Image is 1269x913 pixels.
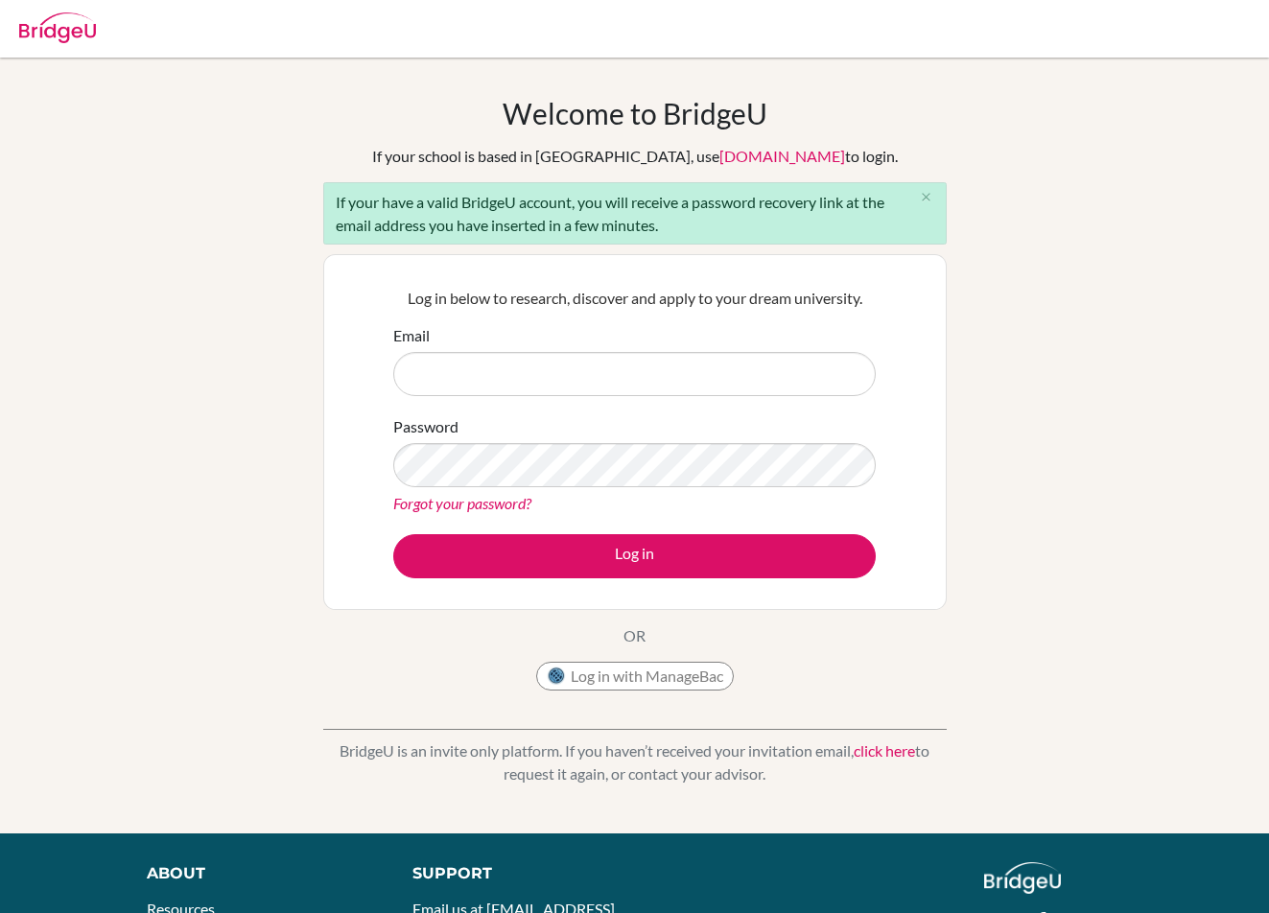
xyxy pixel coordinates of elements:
div: If your have a valid BridgeU account, you will receive a password recovery link at the email addr... [323,182,947,245]
button: Close [907,183,946,212]
img: Bridge-U [19,12,96,43]
p: OR [623,624,646,647]
div: If your school is based in [GEOGRAPHIC_DATA], use to login. [372,145,898,168]
label: Email [393,324,430,347]
label: Password [393,415,458,438]
p: Log in below to research, discover and apply to your dream university. [393,287,876,310]
a: click here [854,741,915,760]
a: Forgot your password? [393,494,531,512]
a: [DOMAIN_NAME] [719,147,845,165]
i: close [919,190,933,204]
div: Support [412,862,616,885]
button: Log in [393,534,876,578]
h1: Welcome to BridgeU [503,96,767,130]
img: logo_white@2x-f4f0deed5e89b7ecb1c2cc34c3e3d731f90f0f143d5ea2071677605dd97b5244.png [984,862,1062,894]
div: About [147,862,369,885]
button: Log in with ManageBac [536,662,734,691]
p: BridgeU is an invite only platform. If you haven’t received your invitation email, to request it ... [323,739,947,785]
